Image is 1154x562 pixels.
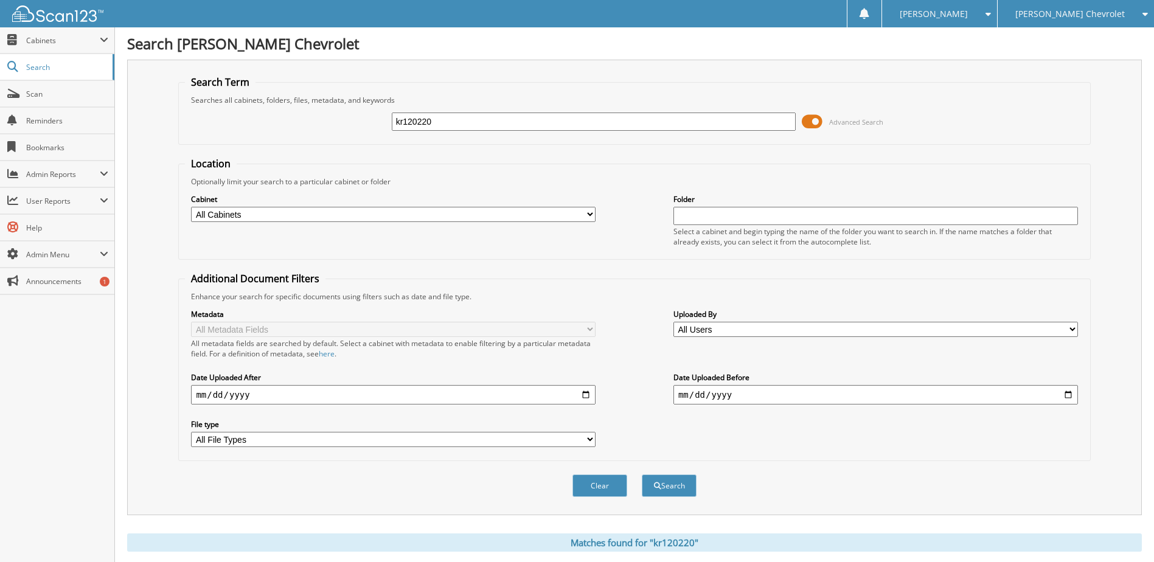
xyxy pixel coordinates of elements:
[26,116,108,126] span: Reminders
[319,349,335,359] a: here
[185,95,1083,105] div: Searches all cabinets, folders, files, metadata, and keywords
[191,385,596,404] input: start
[185,157,237,170] legend: Location
[191,309,596,319] label: Metadata
[127,533,1142,552] div: Matches found for "kr120220"
[100,277,109,286] div: 1
[26,35,100,46] span: Cabinets
[26,196,100,206] span: User Reports
[191,194,596,204] label: Cabinet
[26,169,100,179] span: Admin Reports
[191,372,596,383] label: Date Uploaded After
[127,33,1142,54] h1: Search [PERSON_NAME] Chevrolet
[185,291,1083,302] div: Enhance your search for specific documents using filters such as date and file type.
[900,10,968,18] span: [PERSON_NAME]
[185,272,325,285] legend: Additional Document Filters
[673,372,1078,383] label: Date Uploaded Before
[12,5,103,22] img: scan123-logo-white.svg
[642,474,697,497] button: Search
[191,338,596,359] div: All metadata fields are searched by default. Select a cabinet with metadata to enable filtering b...
[26,142,108,153] span: Bookmarks
[572,474,627,497] button: Clear
[185,176,1083,187] div: Optionally limit your search to a particular cabinet or folder
[26,62,106,72] span: Search
[673,309,1078,319] label: Uploaded By
[26,249,100,260] span: Admin Menu
[673,385,1078,404] input: end
[829,117,883,127] span: Advanced Search
[26,276,108,286] span: Announcements
[26,89,108,99] span: Scan
[1015,10,1125,18] span: [PERSON_NAME] Chevrolet
[673,194,1078,204] label: Folder
[191,419,596,429] label: File type
[673,226,1078,247] div: Select a cabinet and begin typing the name of the folder you want to search in. If the name match...
[185,75,255,89] legend: Search Term
[26,223,108,233] span: Help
